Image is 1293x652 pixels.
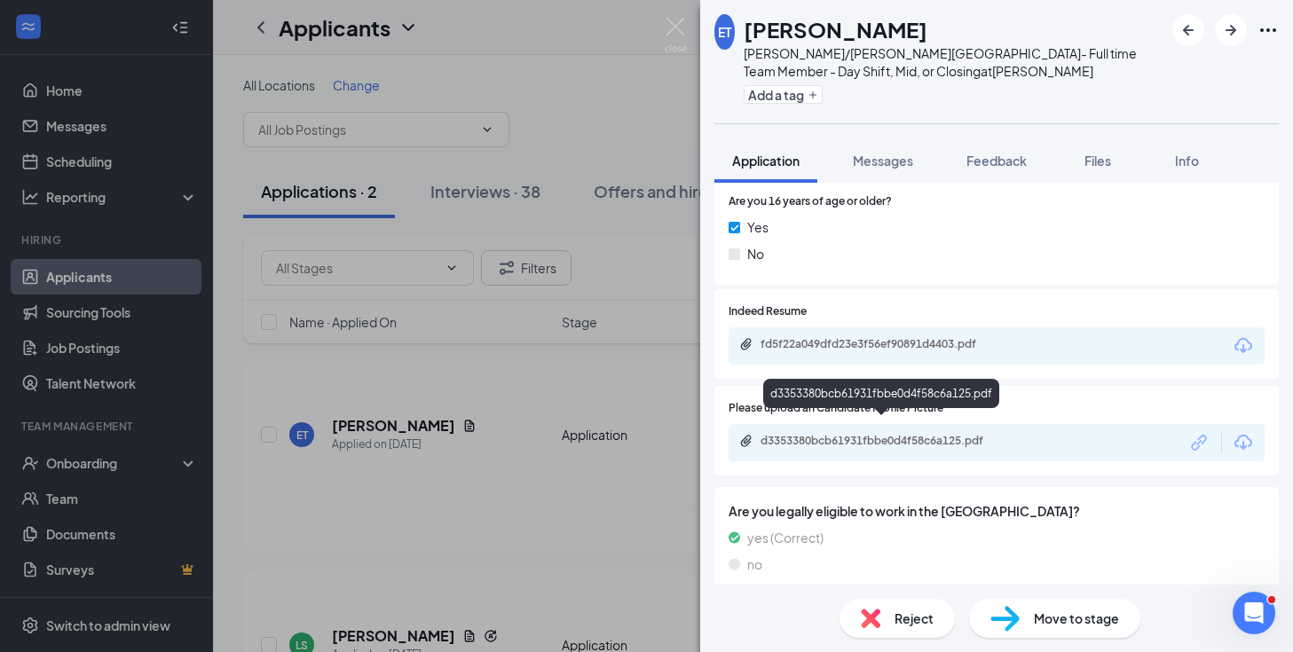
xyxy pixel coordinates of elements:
[1220,20,1242,41] svg: ArrowRight
[853,153,913,169] span: Messages
[1233,592,1275,634] iframe: Intercom live chat
[1258,20,1279,41] svg: Ellipses
[732,153,800,169] span: Application
[895,609,934,628] span: Reject
[747,554,762,574] span: no
[729,193,892,210] span: Are you 16 years of age or older?
[761,434,1009,448] div: d3353380bcb61931fbbe0d4f58c6a125.pdf
[761,337,1009,351] div: fd5f22a049dfd23e3f56ef90891d4403.pdf
[1175,153,1199,169] span: Info
[744,85,823,104] button: PlusAdd a tag
[729,303,807,320] span: Indeed Resume
[739,337,1027,354] a: Paperclipfd5f22a049dfd23e3f56ef90891d4403.pdf
[1215,14,1247,46] button: ArrowRight
[739,434,753,448] svg: Paperclip
[1233,432,1254,453] svg: Download
[808,90,818,100] svg: Plus
[739,337,753,351] svg: Paperclip
[718,23,731,41] div: ET
[1084,153,1111,169] span: Files
[744,44,1163,80] div: [PERSON_NAME]/[PERSON_NAME][GEOGRAPHIC_DATA]- Full time Team Member - Day Shift, Mid, or Closing ...
[966,153,1027,169] span: Feedback
[747,244,764,263] span: No
[747,217,769,237] span: Yes
[1233,335,1254,357] svg: Download
[747,528,824,547] span: yes (Correct)
[729,501,1265,521] span: Are you legally eligible to work in the [GEOGRAPHIC_DATA]?
[1178,20,1199,41] svg: ArrowLeftNew
[1172,14,1204,46] button: ArrowLeftNew
[739,434,1027,451] a: Paperclipd3353380bcb61931fbbe0d4f58c6a125.pdf
[1188,431,1211,454] svg: Link
[1034,609,1119,628] span: Move to stage
[763,379,999,408] div: d3353380bcb61931fbbe0d4f58c6a125.pdf
[744,14,927,44] h1: [PERSON_NAME]
[729,400,943,417] span: Please upload an Candidate Profile Picture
